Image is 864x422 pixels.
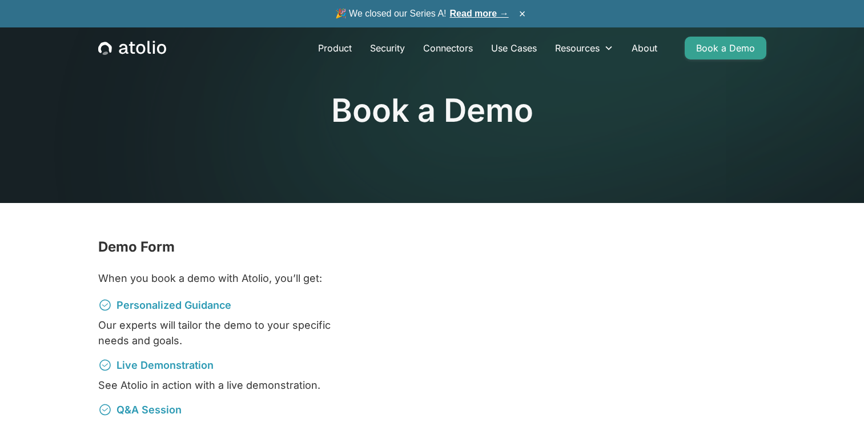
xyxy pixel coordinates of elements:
[309,37,361,59] a: Product
[98,317,360,348] p: Our experts will tailor the demo to your specific needs and goals.
[622,37,666,59] a: About
[516,7,529,20] button: ×
[450,9,509,18] a: Read more →
[685,37,766,59] a: Book a Demo
[361,37,414,59] a: Security
[116,297,231,313] p: Personalized Guidance
[98,238,175,255] strong: Demo Form
[335,7,509,21] span: 🎉 We closed our Series A!
[98,91,766,130] h1: Book a Demo
[116,402,182,417] p: Q&A Session
[116,357,214,373] p: Live Demonstration
[98,377,360,393] p: See Atolio in action with a live demonstration.
[546,37,622,59] div: Resources
[555,41,600,55] div: Resources
[98,41,166,55] a: home
[482,37,546,59] a: Use Cases
[414,37,482,59] a: Connectors
[98,270,360,286] p: When you book a demo with Atolio, you’ll get:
